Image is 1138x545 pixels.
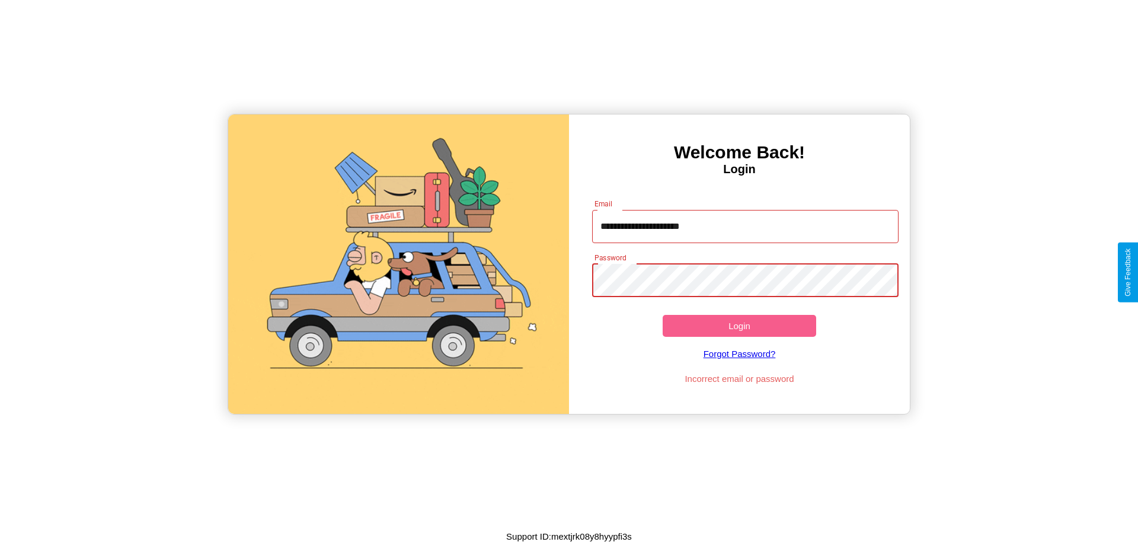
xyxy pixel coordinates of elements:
p: Support ID: mextjrk08y8hyypfi3s [506,528,632,544]
label: Password [594,253,626,263]
label: Email [594,199,613,209]
h4: Login [569,162,910,176]
a: Forgot Password? [586,337,893,371]
button: Login [663,315,816,337]
p: Incorrect email or password [586,371,893,387]
div: Give Feedback [1124,248,1132,297]
img: gif [228,114,569,414]
h3: Welcome Back! [569,142,910,162]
